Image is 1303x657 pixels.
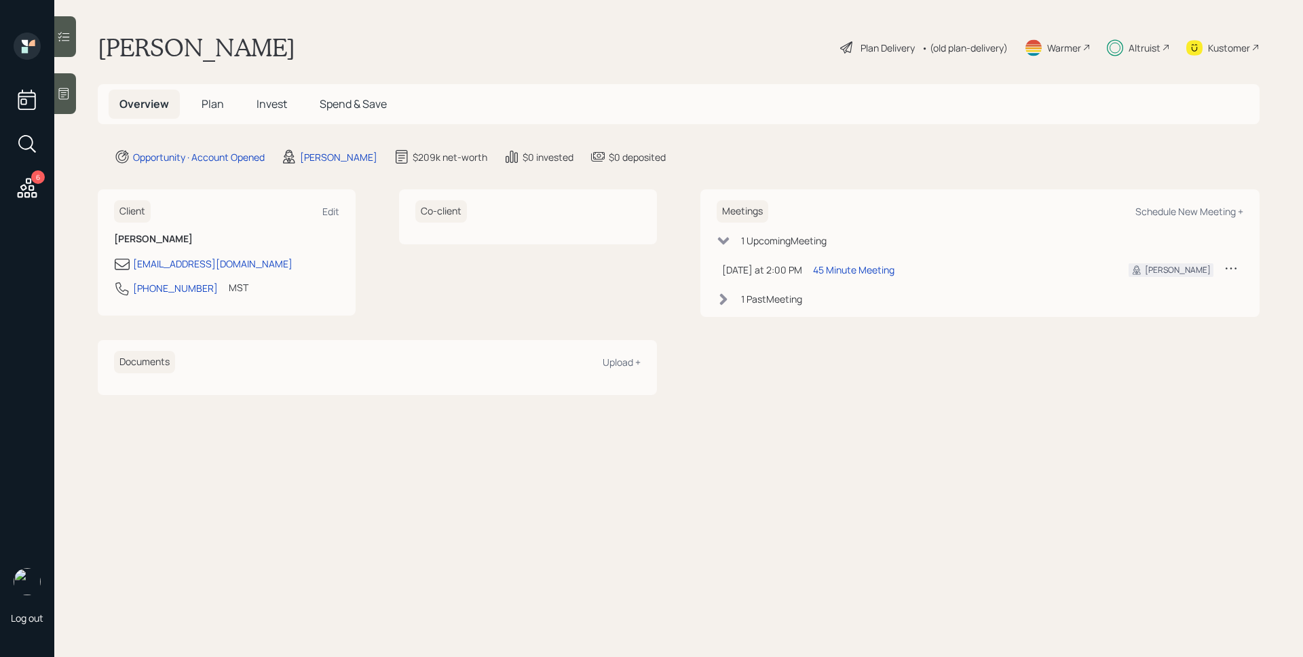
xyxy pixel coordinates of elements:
div: Upload + [603,356,641,369]
div: MST [229,280,248,295]
div: • (old plan-delivery) [922,41,1008,55]
div: 1 Upcoming Meeting [741,233,827,248]
img: james-distasi-headshot.png [14,568,41,595]
div: [DATE] at 2:00 PM [722,263,802,277]
div: $209k net-worth [413,150,487,164]
h6: Meetings [717,200,768,223]
div: Altruist [1129,41,1160,55]
div: Warmer [1047,41,1081,55]
span: Overview [119,96,169,111]
span: Invest [257,96,287,111]
div: 45 Minute Meeting [813,263,894,277]
h6: Client [114,200,151,223]
div: 6 [31,170,45,184]
span: Plan [202,96,224,111]
div: Plan Delivery [861,41,915,55]
div: [PERSON_NAME] [300,150,377,164]
div: Log out [11,612,43,624]
div: Kustomer [1208,41,1250,55]
div: [PHONE_NUMBER] [133,281,218,295]
div: $0 deposited [609,150,666,164]
div: $0 invested [523,150,573,164]
h1: [PERSON_NAME] [98,33,295,62]
div: Opportunity · Account Opened [133,150,265,164]
span: Spend & Save [320,96,387,111]
h6: Co-client [415,200,467,223]
div: Edit [322,205,339,218]
h6: Documents [114,351,175,373]
div: [PERSON_NAME] [1145,264,1211,276]
div: [EMAIL_ADDRESS][DOMAIN_NAME] [133,257,292,271]
h6: [PERSON_NAME] [114,233,339,245]
div: Schedule New Meeting + [1135,205,1243,218]
div: 1 Past Meeting [741,292,802,306]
